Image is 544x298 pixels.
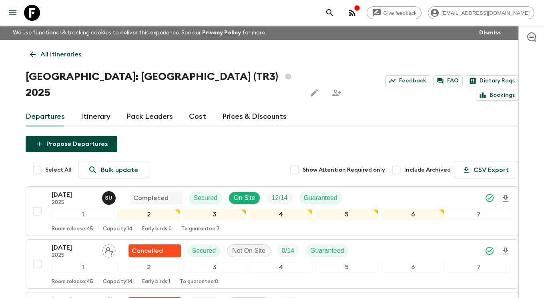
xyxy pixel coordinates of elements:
a: FAQ [434,75,463,86]
p: Capacity: 14 [103,226,132,232]
div: Secured [189,192,223,204]
button: [DATE]2025Assign pack leaderFlash Pack cancellationSecuredNot On SiteTrip FillGuaranteed1234567Ro... [26,239,519,289]
a: Dietary Reqs [466,75,519,86]
p: Early birds: 1 [142,279,170,285]
button: Propose Departures [26,136,117,152]
p: 0 / 14 [282,246,294,256]
p: Secured [192,246,216,256]
button: search adventures [322,5,338,21]
div: Trip Fill [277,244,299,257]
a: Departures [26,107,65,126]
p: 12 / 14 [271,193,287,203]
p: Completed [133,193,169,203]
p: To guarantee: 0 [180,279,218,285]
a: Pack Leaders [126,107,173,126]
div: Not On Site [227,244,271,257]
svg: Download Onboarding [501,194,510,203]
div: 4 [249,262,312,272]
span: Show Attention Required only [303,166,385,174]
p: Not On Site [232,246,265,256]
p: Room release: 45 [52,226,93,232]
a: Bookings [476,90,519,101]
button: Dismiss [477,27,503,38]
div: On Site [229,192,260,204]
p: We use functional & tracking cookies to deliver this experience. See our for more. [10,26,269,40]
p: Cancelled [132,246,163,256]
svg: Synced Successfully [485,193,494,203]
div: 5 [315,209,378,220]
p: On Site [234,193,255,203]
svg: Download Onboarding [501,246,510,256]
p: Guaranteed [310,246,344,256]
span: Include Archived [404,166,451,174]
p: Capacity: 14 [103,279,132,285]
p: 2025 [52,252,96,259]
a: Give feedback [367,6,422,19]
span: Share this itinerary [329,85,345,101]
div: Flash Pack cancellation [128,244,181,257]
a: Feedback [385,75,430,86]
p: Guaranteed [304,193,338,203]
div: 5 [315,262,378,272]
a: Bulk update [78,162,148,178]
div: 4 [249,209,312,220]
div: 3 [183,209,246,220]
div: 1 [52,209,114,220]
div: Secured [187,244,221,257]
div: 2 [117,262,180,272]
a: Prices & Discounts [222,107,287,126]
div: Trip Fill [267,192,292,204]
div: 3 [183,262,246,272]
div: 6 [381,209,444,220]
a: All itineraries [26,46,86,62]
p: Early birds: 0 [142,226,172,232]
span: [EMAIL_ADDRESS][DOMAIN_NAME] [437,10,534,16]
p: All itineraries [40,50,81,59]
button: Edit this itinerary [306,85,322,101]
h1: [GEOGRAPHIC_DATA]: [GEOGRAPHIC_DATA] (TR3) 2025 [26,69,300,101]
a: Cost [189,107,206,126]
button: [DATE]2025Sefa UzCompletedSecuredOn SiteTrip FillGuaranteed1234567Room release:45Capacity:14Early... [26,186,519,236]
p: To guarantee: 3 [181,226,220,232]
div: [EMAIL_ADDRESS][DOMAIN_NAME] [428,6,534,19]
div: 2 [117,209,180,220]
p: Bulk update [101,165,138,175]
span: Assign pack leader [102,246,116,253]
div: 1 [52,262,114,272]
span: Select All [45,166,72,174]
svg: Synced Successfully [485,246,494,256]
button: CSV Export [454,162,519,178]
p: 2025 [52,200,96,206]
p: [DATE] [52,190,96,200]
div: 7 [448,209,510,220]
div: 7 [448,262,510,272]
p: Secured [194,193,218,203]
div: 6 [381,262,444,272]
span: Sefa Uz [102,194,117,200]
a: Privacy Policy [202,30,241,36]
button: menu [5,5,21,21]
p: Room release: 45 [52,279,93,285]
p: [DATE] [52,243,96,252]
a: Itinerary [81,107,110,126]
span: Give feedback [379,10,421,16]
